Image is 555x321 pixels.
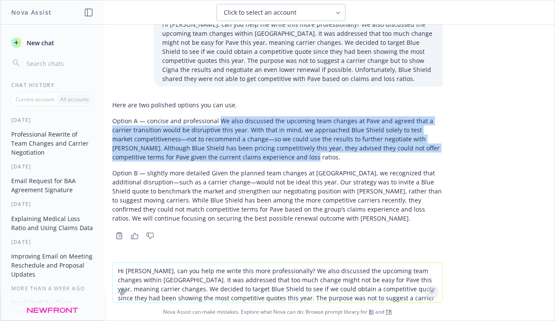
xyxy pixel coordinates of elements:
div: Chat History [1,81,104,89]
p: Here are two polished options you can use. [112,100,443,109]
svg: Copy to clipboard [115,232,123,240]
p: Option B — slightly more detailed Given the planned team changes at [GEOGRAPHIC_DATA], we recogni... [112,168,443,223]
p: All accounts [60,96,89,103]
button: Email Request for BAA Agreement Signature [8,174,97,197]
input: Search chats [25,57,93,69]
p: Current account [15,96,54,103]
div: [DATE] [1,238,104,246]
button: Improving Email on Meeting Reschedule and Proposal Updates [8,249,97,281]
button: Thumbs down [143,230,157,242]
div: [DATE] [1,163,104,170]
a: TR [385,308,392,315]
p: Option A — concise and professional We also discussed the upcoming team changes at Pave and agree... [112,116,443,162]
p: Hi [PERSON_NAME], can you help me write this more professionally? We also discussed the upcoming ... [162,20,434,83]
button: Explaining Medical Loss Ratio and Using Claims Data [8,212,97,235]
div: [DATE] [1,116,104,124]
span: New chat [25,38,54,47]
button: New chat [8,35,97,50]
a: BI [369,308,374,315]
div: More than a week ago [1,285,104,292]
h1: Nova Assist [11,8,52,17]
button: Email Draft for Client Renewal Options [8,296,97,319]
button: Click to select an account [216,4,345,21]
div: [DATE] [1,200,104,208]
span: Click to select an account [224,8,296,17]
button: Professional Rewrite of Team Changes and Carrier Negotiation [8,127,97,159]
span: Nova Assist can make mistakes. Explore what Nova can do: Browse prompt library for and [4,303,551,321]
